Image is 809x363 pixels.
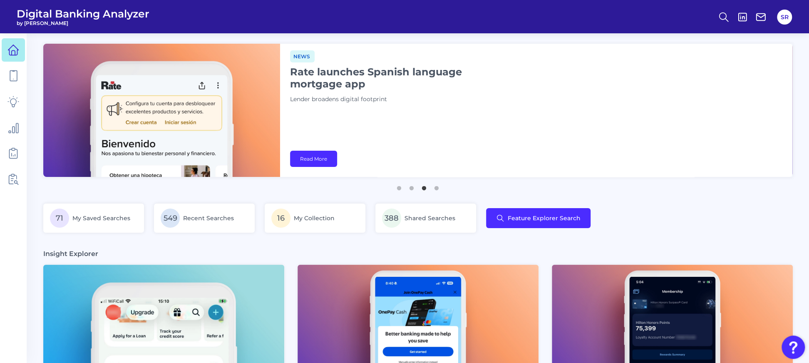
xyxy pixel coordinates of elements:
[17,20,149,26] span: by [PERSON_NAME]
[290,95,498,104] p: Lender broadens digital footprint
[43,44,280,177] img: bannerImg
[154,204,255,233] a: 549Recent Searches
[782,336,805,359] button: Open Resource Center
[508,215,581,221] span: Feature Explorer Search
[404,214,455,222] span: Shared Searches
[43,204,144,233] a: 71My Saved Searches
[294,214,335,222] span: My Collection
[183,214,234,222] span: Recent Searches
[420,182,428,190] button: 3
[382,209,401,228] span: 388
[271,209,290,228] span: 16
[407,182,416,190] button: 2
[161,209,180,228] span: 549
[290,50,315,62] span: News
[395,182,403,190] button: 1
[72,214,130,222] span: My Saved Searches
[432,182,441,190] button: 4
[290,151,337,167] a: Read More
[375,204,476,233] a: 388Shared Searches
[777,10,792,25] button: SR
[50,209,69,228] span: 71
[290,66,498,90] h1: Rate launches Spanish language mortgage app
[290,52,315,60] a: News
[17,7,149,20] span: Digital Banking Analyzer
[265,204,365,233] a: 16My Collection
[43,249,98,258] h3: Insight Explorer
[486,208,591,228] button: Feature Explorer Search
